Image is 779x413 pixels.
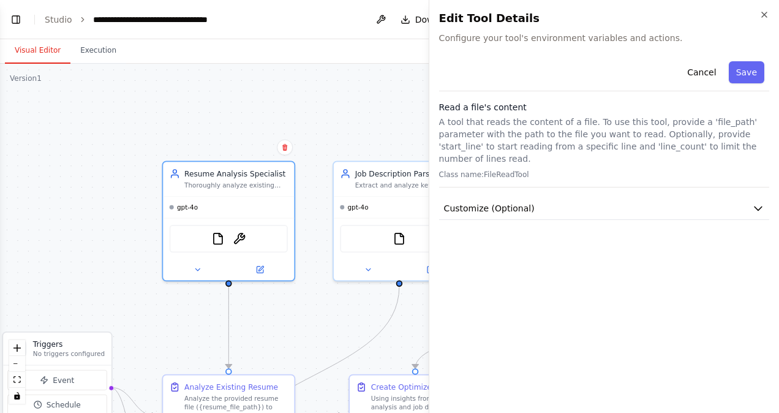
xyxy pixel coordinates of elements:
[680,61,723,83] button: Cancel
[211,232,224,245] img: FileReadTool
[10,74,42,83] div: Version 1
[9,388,25,404] button: toggle interactivity
[9,372,25,388] button: fit view
[184,382,278,392] div: Analyze Existing Resume
[347,203,368,211] span: gpt-4o
[230,263,290,276] button: Open in side panel
[415,13,458,26] span: Download
[5,38,70,64] button: Visual Editor
[9,340,25,356] button: zoom in
[401,263,461,276] button: Open in side panel
[177,203,198,211] span: gpt-4o
[355,169,459,179] div: Job Description Parser
[333,161,466,282] div: Job Description ParserExtract and analyze key requirements, skills, qualifications, and company c...
[184,169,288,179] div: Resume Analysis Specialist
[439,10,769,27] h2: Edit Tool Details
[371,382,469,392] div: Create Optimized Resume
[729,61,764,83] button: Save
[162,161,296,282] div: Resume Analysis SpecialistThoroughly analyze existing resumes to understand the candidate's exper...
[45,13,231,26] nav: breadcrumb
[9,340,25,404] div: React Flow controls
[33,339,105,349] h3: Triggers
[224,286,234,368] g: Edge from a98a20b1-7912-46a8-9f78-79fd58122fff to ca0ff19b-6ebd-42c6-80e3-af52dc5d271e
[53,375,74,385] span: Event
[233,232,246,245] img: OCRTool
[7,370,107,390] button: Event
[393,232,405,245] img: FileReadTool
[7,11,24,28] button: Show left sidebar
[439,116,769,165] p: A tool that reads the content of a file. To use this tool, provide a 'file_path' parameter with t...
[439,32,769,44] span: Configure your tool's environment variables and actions.
[355,181,459,190] div: Extract and analyze key requirements, skills, qualifications, and company culture information fro...
[439,197,769,220] button: Customize (Optional)
[45,15,72,25] a: Studio
[184,181,288,190] div: Thoroughly analyze existing resumes to understand the candidate's experience, skills, achievement...
[70,38,126,64] button: Execution
[444,202,535,214] span: Customize (Optional)
[47,400,81,410] span: Schedule
[396,9,463,31] button: Download
[439,101,769,113] h3: Read a file's content
[33,350,105,358] p: No triggers configured
[439,170,769,180] p: Class name: FileReadTool
[9,356,25,372] button: zoom out
[277,140,293,156] button: Delete node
